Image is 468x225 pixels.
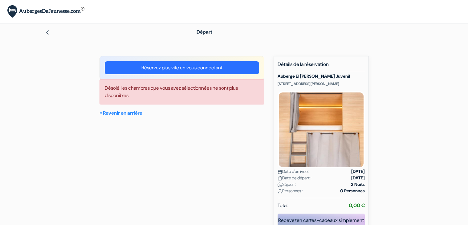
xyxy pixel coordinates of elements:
p: [STREET_ADDRESS][PERSON_NAME] [278,81,365,86]
span: Séjour : [278,181,296,188]
img: calendar.svg [278,170,282,174]
strong: [DATE] [351,168,365,175]
strong: 0,00 € [349,202,365,209]
span: Départ [197,29,212,35]
span: Total: [278,202,288,209]
img: left_arrow.svg [45,30,50,35]
span: Personnes : [278,188,303,194]
img: calendar.svg [278,176,282,181]
a: « Revenir en arrière [100,110,142,116]
strong: [DATE] [351,175,365,181]
span: Date de départ : [278,175,311,181]
img: user_icon.svg [278,189,282,194]
div: Désolé, les chambres que vous avez sélectionnées ne sont plus disponibles. [100,79,264,104]
h5: Détails de la réservation [278,61,365,71]
img: moon.svg [278,182,282,187]
h5: Auberge El [PERSON_NAME] Juvenil [278,74,365,79]
strong: 0 Personnes [340,188,365,194]
span: Date d'arrivée : [278,168,309,175]
a: Réservez plus vite en vous connectant [105,61,259,74]
img: AubergesDeJeunesse.com [7,5,84,18]
strong: 2 Nuits [351,181,365,188]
